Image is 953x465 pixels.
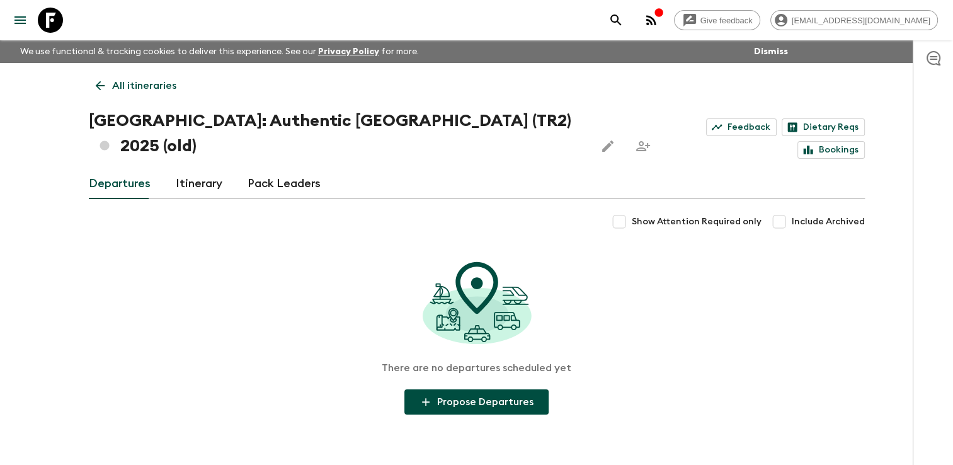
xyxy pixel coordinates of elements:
span: Include Archived [792,215,865,228]
span: Show Attention Required only [632,215,762,228]
button: Dismiss [751,43,791,60]
button: Edit this itinerary [595,134,620,159]
span: Give feedback [693,16,760,25]
a: Bookings [797,141,865,159]
span: [EMAIL_ADDRESS][DOMAIN_NAME] [785,16,937,25]
button: Propose Departures [404,389,549,415]
a: All itineraries [89,73,183,98]
button: search adventures [603,8,629,33]
a: Pack Leaders [248,169,321,199]
a: Itinerary [176,169,222,199]
a: Dietary Reqs [782,118,865,136]
a: Departures [89,169,151,199]
a: Privacy Policy [318,47,379,56]
a: Give feedback [674,10,760,30]
p: All itineraries [112,78,176,93]
p: We use functional & tracking cookies to deliver this experience. See our for more. [15,40,424,63]
div: [EMAIL_ADDRESS][DOMAIN_NAME] [770,10,938,30]
button: menu [8,8,33,33]
span: Share this itinerary [631,134,656,159]
p: There are no departures scheduled yet [382,362,571,374]
a: Feedback [706,118,777,136]
h1: [GEOGRAPHIC_DATA]: Authentic [GEOGRAPHIC_DATA] (TR2) 2025 (old) [89,108,586,159]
